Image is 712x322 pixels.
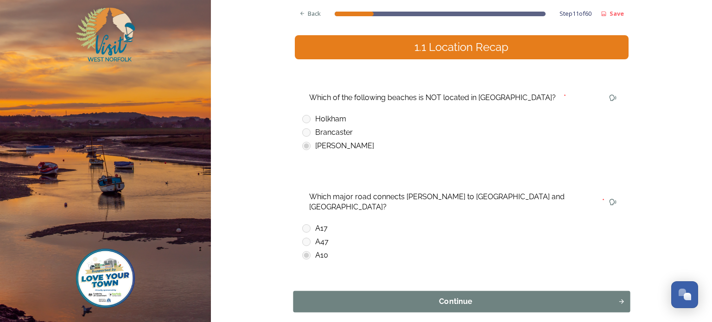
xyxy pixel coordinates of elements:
div: A47 [315,236,329,247]
div: Continue [298,296,613,307]
div: Which of the following beaches is NOT located in [GEOGRAPHIC_DATA]? [302,87,563,109]
div: Holkham [315,114,346,125]
div: [PERSON_NAME] [315,140,374,152]
strong: Save [610,9,624,18]
div: Brancaster [315,127,353,138]
button: Continue [293,291,630,312]
button: Open Chat [671,281,698,308]
div: 1.1 Location Recap [299,39,625,56]
div: A17 [315,223,328,234]
div: Which major road connects [PERSON_NAME] to [GEOGRAPHIC_DATA] and [GEOGRAPHIC_DATA]? [302,186,601,218]
span: Step 11 of 60 [559,9,591,18]
div: A10 [315,250,328,261]
span: Back [308,9,321,18]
